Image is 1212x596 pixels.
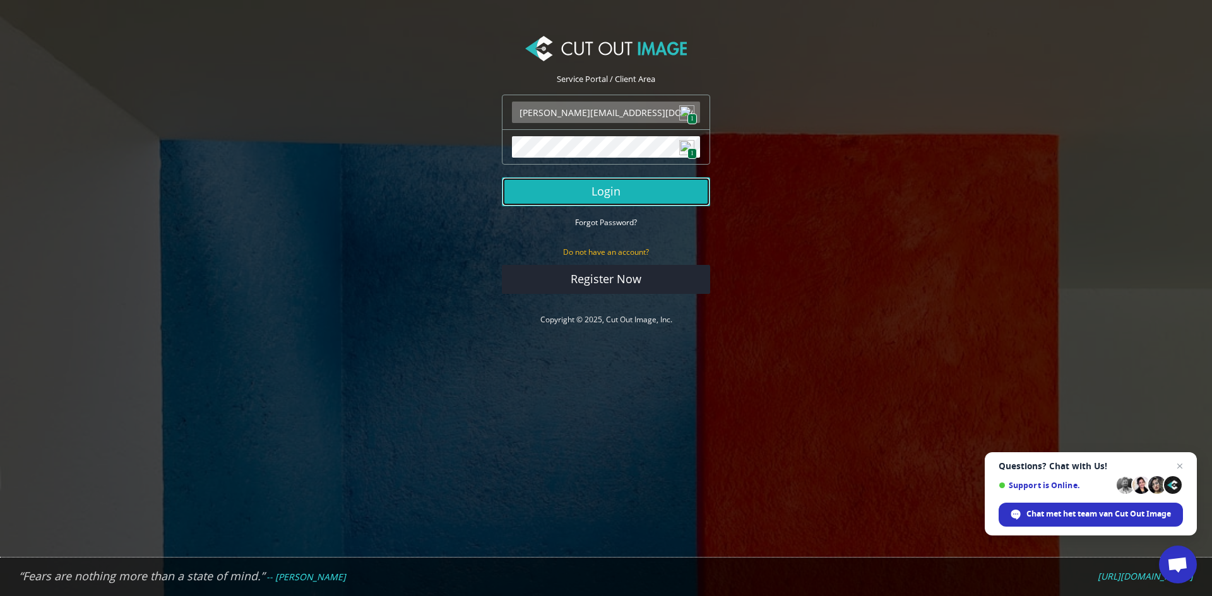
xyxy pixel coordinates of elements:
span: Support is Online. [999,481,1112,490]
input: Email Address [512,102,700,123]
a: Forgot Password? [575,216,637,228]
img: npw-badge-icon.svg [679,140,694,155]
span: 1 [687,114,697,124]
small: Forgot Password? [575,217,637,228]
img: Cut Out Image [525,36,687,61]
span: Service Portal / Client Area [557,73,655,85]
small: Do not have an account? [563,247,649,257]
a: Register Now [502,265,710,294]
a: Open de chat [1159,546,1197,583]
a: [URL][DOMAIN_NAME] [1098,571,1193,582]
button: Login [502,177,710,206]
em: “Fears are nothing more than a state of mind.” [19,568,264,583]
span: 1 [687,148,697,159]
a: Copyright © 2025, Cut Out Image, Inc. [540,314,672,325]
span: Chat met het team van Cut Out Image [1026,508,1171,520]
span: Chat met het team van Cut Out Image [999,503,1183,527]
em: -- [PERSON_NAME] [266,571,346,583]
span: Questions? Chat with Us! [999,461,1183,471]
img: npw-badge-icon.svg [679,105,694,120]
